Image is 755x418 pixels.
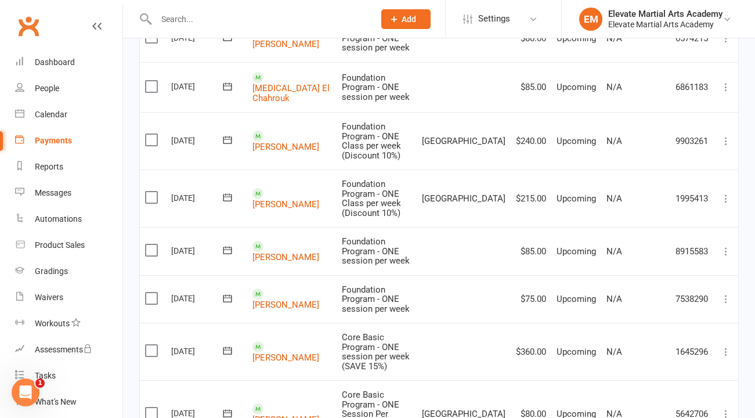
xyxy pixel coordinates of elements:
[15,102,122,128] a: Calendar
[557,347,596,357] span: Upcoming
[417,170,511,227] td: [GEOGRAPHIC_DATA]
[478,6,510,32] span: Settings
[14,12,43,41] a: Clubworx
[381,9,431,29] button: Add
[35,110,67,119] div: Calendar
[670,62,714,113] td: 6861183
[402,15,416,24] span: Add
[171,342,225,360] div: [DATE]
[557,246,596,257] span: Upcoming
[15,311,122,337] a: Workouts
[35,371,56,380] div: Tasks
[35,136,72,145] div: Payments
[252,38,319,49] a: [PERSON_NAME]
[35,266,68,276] div: Gradings
[606,294,622,304] span: N/A
[252,199,319,210] a: [PERSON_NAME]
[342,332,410,372] span: Core Basic Program - ONE session per week (SAVE 15%)
[35,319,70,328] div: Workouts
[557,82,596,92] span: Upcoming
[35,379,45,388] span: 1
[511,62,551,113] td: $85.00
[171,131,225,149] div: [DATE]
[606,82,622,92] span: N/A
[15,128,122,154] a: Payments
[35,84,59,93] div: People
[171,189,225,207] div: [DATE]
[342,284,410,314] span: Foundation Program - ONE session per week
[171,242,225,260] div: [DATE]
[35,57,75,67] div: Dashboard
[608,9,723,19] div: Elevate Martial Arts Academy
[252,251,319,262] a: [PERSON_NAME]
[579,8,602,31] div: EM
[252,82,330,103] a: [MEDICAL_DATA] El Chahrouk
[15,49,122,75] a: Dashboard
[35,188,71,197] div: Messages
[670,112,714,170] td: 9903261
[606,246,622,257] span: N/A
[15,206,122,232] a: Automations
[511,275,551,323] td: $75.00
[153,11,367,27] input: Search...
[417,112,511,170] td: [GEOGRAPHIC_DATA]
[12,379,39,406] iframe: Intercom live chat
[15,232,122,258] a: Product Sales
[606,136,622,146] span: N/A
[511,170,551,227] td: $215.00
[342,179,401,218] span: Foundation Program - ONE Class per week (Discount 10%)
[35,293,63,302] div: Waivers
[670,170,714,227] td: 1995413
[35,162,63,171] div: Reports
[15,363,122,389] a: Tasks
[15,389,122,415] a: What's New
[670,275,714,323] td: 7538290
[557,136,596,146] span: Upcoming
[252,142,319,152] a: [PERSON_NAME]
[252,300,319,310] a: [PERSON_NAME]
[342,73,410,102] span: Foundation Program - ONE session per week
[171,289,225,307] div: [DATE]
[511,112,551,170] td: $240.00
[557,193,596,204] span: Upcoming
[15,258,122,284] a: Gradings
[342,236,410,266] span: Foundation Program - ONE session per week
[670,227,714,275] td: 8915583
[511,323,551,380] td: $360.00
[35,240,85,250] div: Product Sales
[15,337,122,363] a: Assessments
[15,180,122,206] a: Messages
[606,193,622,204] span: N/A
[606,347,622,357] span: N/A
[171,77,225,95] div: [DATE]
[608,19,723,30] div: Elevate Martial Arts Academy
[35,345,92,354] div: Assessments
[15,75,122,102] a: People
[35,397,77,406] div: What's New
[252,352,319,363] a: [PERSON_NAME]
[15,154,122,180] a: Reports
[15,284,122,311] a: Waivers
[511,227,551,275] td: $85.00
[35,214,82,224] div: Automations
[342,121,401,161] span: Foundation Program - ONE Class per week (Discount 10%)
[557,294,596,304] span: Upcoming
[670,323,714,380] td: 1645296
